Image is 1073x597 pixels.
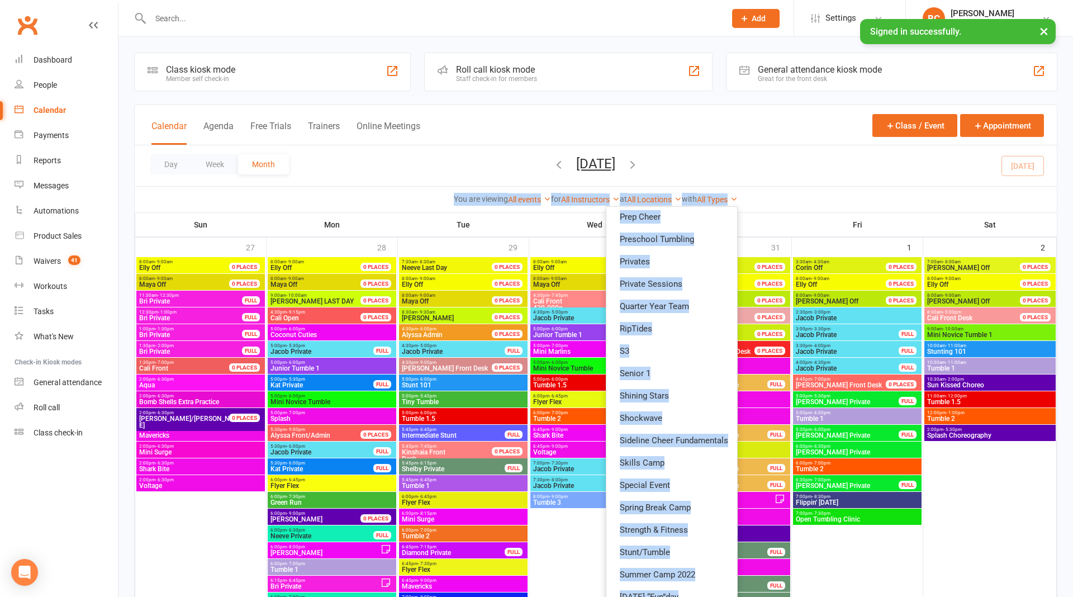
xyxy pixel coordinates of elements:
[286,276,304,281] span: - 9:00am
[242,330,260,338] div: FULL
[151,121,187,145] button: Calendar
[606,563,737,586] a: Summer Camp 2022
[664,348,751,356] span: [PERSON_NAME] Front Desk
[606,385,737,407] a: Shining Stars
[1034,19,1054,43] button: ×
[139,348,243,355] span: Bri Private
[158,310,177,315] span: - 1:00pm
[150,154,192,174] button: Day
[417,259,435,264] span: - 8:30am
[401,394,525,399] span: 5:00pm
[927,331,1053,338] span: Mini Novice Tumble 1
[456,64,537,75] div: Roll call kiosk mode
[509,238,529,256] div: 29
[454,195,508,203] strong: You are viewing
[529,213,661,236] th: Wed
[943,326,963,331] span: - 10:00am
[796,264,823,272] span: Corin Off
[795,377,899,382] span: 4:45pm
[418,326,436,331] span: - 6:00pm
[270,264,292,272] span: Elly Off
[34,403,60,412] div: Roll call
[927,348,1053,355] span: Stunting 101
[139,264,160,272] span: Elly Off
[402,364,488,372] span: [PERSON_NAME] Front Desk
[1020,313,1051,321] div: 0 PLACES
[872,114,957,137] button: Class / Event
[771,238,791,256] div: 31
[242,313,260,321] div: FULL
[606,206,737,228] a: Prep Cheer
[15,73,118,98] a: People
[795,343,899,348] span: 3:30pm
[923,7,945,30] div: BC
[927,276,1033,281] span: 8:00am
[758,75,882,83] div: Great for the front desk
[456,75,537,83] div: Staff check-in for members
[155,343,174,348] span: - 2:00pm
[943,293,961,298] span: - 9:00am
[417,293,435,298] span: - 9:00am
[752,14,766,23] span: Add
[402,314,454,322] span: [PERSON_NAME]
[549,276,567,281] span: - 9:00am
[492,279,523,288] div: 0 PLACES
[943,276,961,281] span: - 9:00am
[561,195,620,204] a: All Instructors
[166,64,235,75] div: Class kiosk mode
[270,281,297,288] span: Maya Off
[899,397,917,405] div: FULL
[34,156,61,165] div: Reports
[158,293,179,298] span: - 12:30pm
[155,259,173,264] span: - 9:00am
[418,394,436,399] span: - 5:45pm
[238,154,289,174] button: Month
[15,173,118,198] a: Messages
[270,310,374,315] span: 4:30pm
[533,343,657,348] span: 5:00pm
[155,276,173,281] span: - 9:00am
[946,360,966,365] span: - 11:00am
[15,148,118,173] a: Reports
[795,293,899,298] span: 8:00am
[155,394,174,399] span: - 6:30pm
[229,363,260,372] div: 0 PLACES
[606,273,737,295] a: Private Sessions
[927,281,948,288] span: Elly Off
[15,249,118,274] a: Waivers 41
[377,238,397,256] div: 28
[927,365,1053,372] span: Tumble 1
[576,156,615,172] button: [DATE]
[899,363,917,372] div: FULL
[812,394,830,399] span: - 5:30pm
[270,399,394,405] span: Mini Novice Tumble
[606,250,737,273] a: Privates
[34,231,82,240] div: Product Sales
[606,496,737,519] a: Spring Break Camp
[139,293,243,298] span: 11:30am
[533,326,657,331] span: 5:00pm
[270,326,394,331] span: 5:00pm
[418,343,436,348] span: - 5:00pm
[401,293,505,298] span: 8:00am
[549,259,567,264] span: - 9:00am
[606,407,737,429] a: Shockwave
[402,297,429,305] span: Maya Off
[549,360,568,365] span: - 6:00pm
[606,519,737,541] a: Strength & Fitness
[796,297,858,305] span: [PERSON_NAME] Off
[34,106,66,115] div: Calendar
[606,362,737,385] a: Senior 1
[682,195,697,203] strong: with
[1041,238,1056,256] div: 2
[951,8,1014,18] div: [PERSON_NAME]
[899,347,917,355] div: FULL
[418,360,436,365] span: - 9:00pm
[15,420,118,446] a: Class kiosk mode
[155,360,174,365] span: - 7:00pm
[34,257,61,266] div: Waivers
[401,382,525,388] span: Stunt 101
[754,313,785,321] div: 0 PLACES
[508,195,551,204] a: All events
[927,377,1053,382] span: 10:30am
